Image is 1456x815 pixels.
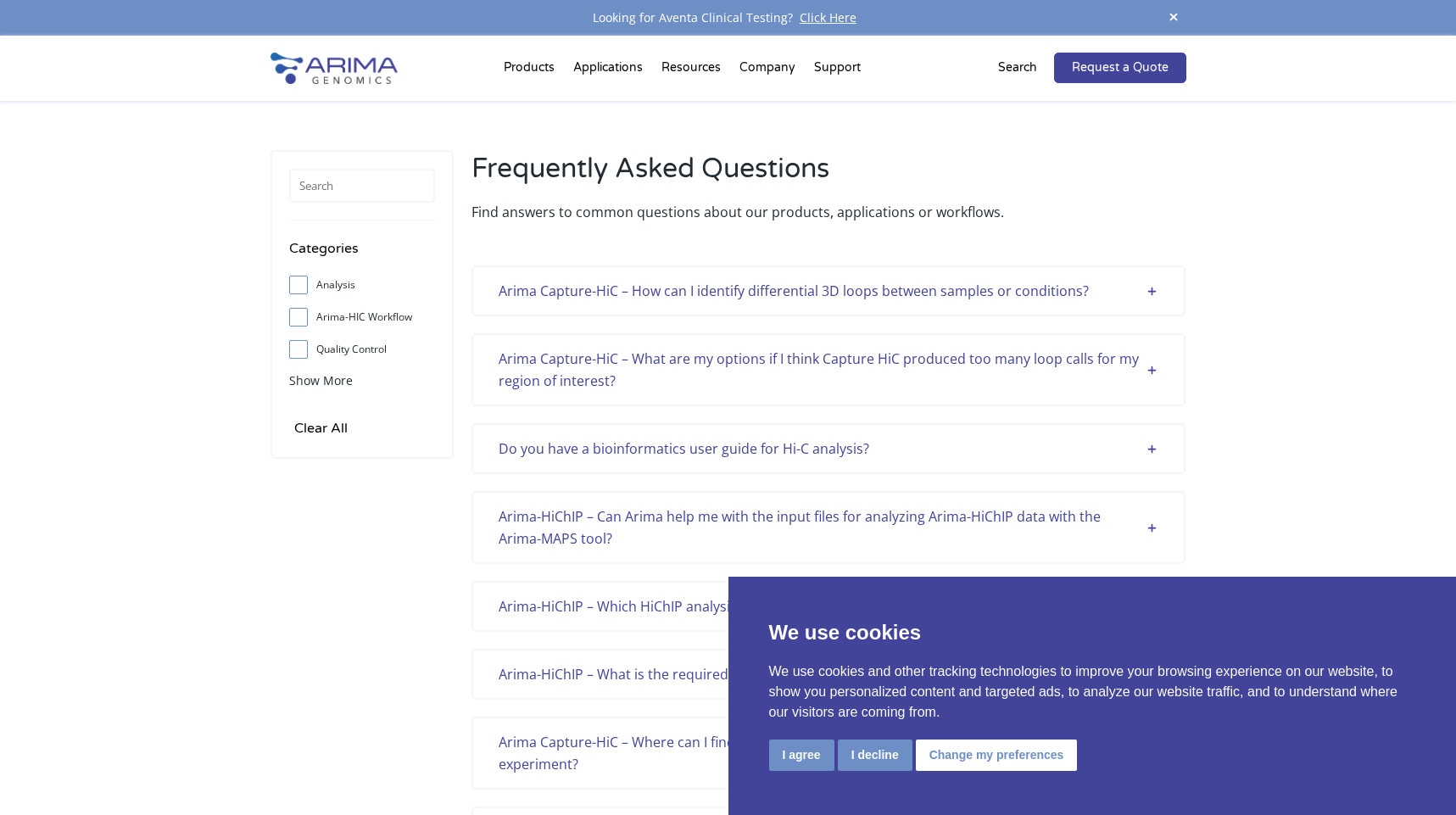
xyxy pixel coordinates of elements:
img: Arima-Genomics-logo [271,53,398,84]
button: I decline [838,740,912,771]
div: Arima-HiChIP – Which HiChIP analysis software does Arima support? [499,595,1158,617]
div: Arima Capture-HiC – What are my options if I think Capture HiC produced too many loop calls for m... [499,348,1158,392]
label: Analysis [289,272,435,298]
div: Arima-HiChIP – What is the required sequencing depth for my Arima HiChIP libraries? [499,663,1158,685]
p: We use cookies [769,617,1416,648]
a: Click Here [793,9,863,25]
a: Request a Quote [1054,53,1186,83]
button: Change my preferences [916,740,1078,771]
label: Arima-HIC Workflow [289,304,435,330]
div: Arima Capture-HiC – How can I identify differential 3D loops between samples or conditions? [499,280,1158,302]
button: I agree [769,740,834,771]
div: Looking for Aventa Clinical Testing? [271,7,1186,29]
h4: Categories [289,237,435,272]
input: Clear All [289,416,353,440]
div: Arima Capture-HiC – Where can I find the baitmap and fragment file for my Arima Capture-HiC exper... [499,731,1158,775]
div: Do you have a bioinformatics user guide for Hi-C analysis? [499,438,1158,460]
p: Search [998,57,1037,79]
h2: Frequently Asked Questions [471,150,1185,201]
p: We use cookies and other tracking technologies to improve your browsing experience on our website... [769,661,1416,723]
input: Search [289,169,435,203]
label: Quality Control [289,337,435,362]
div: Arima-HiChIP – Can Arima help me with the input files for analyzing Arima-HiChIP data with the Ar... [499,505,1158,550]
p: Find answers to common questions about our products, applications or workflows. [471,201,1185,223]
span: Show More [289,372,353,388]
